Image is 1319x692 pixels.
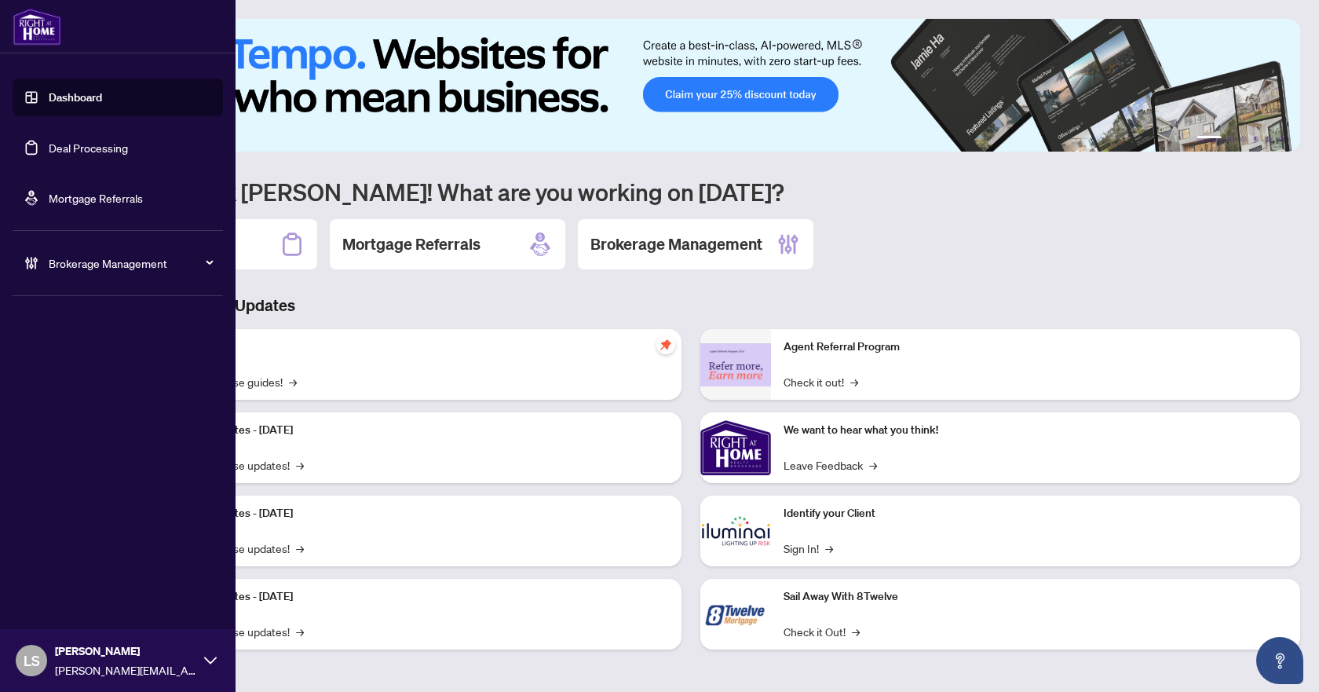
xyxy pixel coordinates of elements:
[82,19,1300,152] img: Slide 0
[289,373,297,390] span: →
[784,339,1288,356] p: Agent Referral Program
[784,422,1288,439] p: We want to hear what you think!
[784,540,833,557] a: Sign In!→
[296,623,304,640] span: →
[49,254,212,272] span: Brokerage Management
[784,373,858,390] a: Check it out!→
[784,456,877,474] a: Leave Feedback→
[165,588,669,606] p: Platform Updates - [DATE]
[1253,136,1259,142] button: 4
[784,623,860,640] a: Check it Out!→
[700,579,771,650] img: Sail Away With 8Twelve
[869,456,877,474] span: →
[24,650,40,672] span: LS
[49,191,143,205] a: Mortgage Referrals
[49,141,128,155] a: Deal Processing
[784,505,1288,522] p: Identify your Client
[1266,136,1272,142] button: 5
[784,588,1288,606] p: Sail Away With 8Twelve
[1240,136,1247,142] button: 3
[165,339,669,356] p: Self-Help
[1256,637,1303,684] button: Open asap
[1278,136,1284,142] button: 6
[55,661,196,679] span: [PERSON_NAME][EMAIL_ADDRESS][DOMAIN_NAME]
[13,8,61,46] img: logo
[825,540,833,557] span: →
[700,496,771,566] img: Identify your Client
[850,373,858,390] span: →
[49,90,102,104] a: Dashboard
[165,505,669,522] p: Platform Updates - [DATE]
[342,233,480,255] h2: Mortgage Referrals
[700,343,771,386] img: Agent Referral Program
[1228,136,1234,142] button: 2
[700,412,771,483] img: We want to hear what you think!
[852,623,860,640] span: →
[165,422,669,439] p: Platform Updates - [DATE]
[82,177,1300,207] h1: Welcome back [PERSON_NAME]! What are you working on [DATE]?
[656,335,675,354] span: pushpin
[296,540,304,557] span: →
[55,643,196,660] span: [PERSON_NAME]
[82,295,1300,317] h3: Brokerage & Industry Updates
[590,233,762,255] h2: Brokerage Management
[296,456,304,474] span: →
[1197,136,1222,142] button: 1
